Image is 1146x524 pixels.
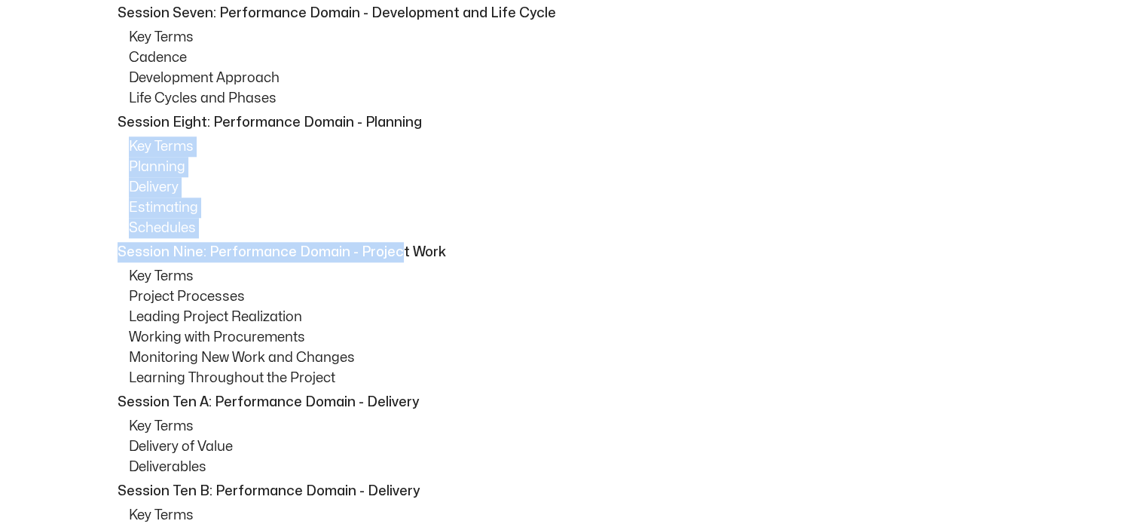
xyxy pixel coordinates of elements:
p: Session Seven: Performance Domain - Development and Life Cycle [118,3,1037,23]
p: Learning Throughout the Project [129,368,1041,388]
p: Key Terms [129,136,1041,157]
p: Session Ten A: Performance Domain - Delivery [118,392,1037,412]
p: Project Processes [129,287,1041,307]
p: Working with Procurements [129,327,1041,348]
p: Delivery of Value [129,437,1041,457]
p: Estimating [129,198,1041,218]
p: Session Nine: Performance Domain - Project Work [118,242,1037,262]
p: Delivery [129,177,1041,198]
p: Key Terms [129,266,1041,287]
p: Life Cycles and Phases [129,88,1041,109]
p: Key Terms [129,27,1041,47]
p: Deliverables [129,457,1041,477]
p: Development Approach [129,68,1041,88]
p: Session Ten B: Performance Domain - Delivery [118,481,1037,501]
p: Cadence [129,47,1041,68]
p: Schedules [129,218,1041,238]
p: Session Eight: Performance Domain - Planning [118,112,1037,133]
p: Leading Project Realization [129,307,1041,327]
p: Planning [129,157,1041,177]
p: Key Terms [129,416,1041,437]
p: Monitoring New Work and Changes [129,348,1041,368]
